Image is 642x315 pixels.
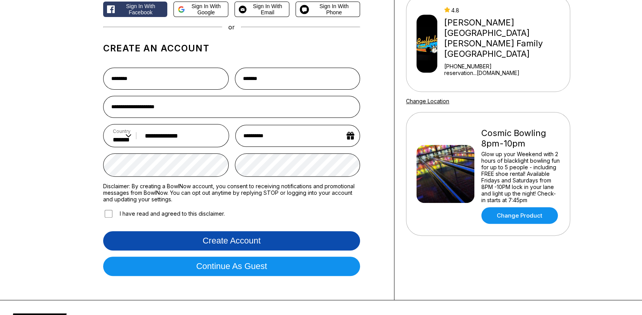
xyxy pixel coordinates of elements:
[416,145,474,203] img: Cosmic Bowling 8pm-10pm
[416,15,437,73] img: Buffaloe Lanes Mebane Family Bowling Center
[444,70,567,76] a: reservation...[DOMAIN_NAME]
[118,3,163,15] span: Sign in with Facebook
[481,151,560,203] div: Glow up your Weekend with 2 hours of blacklight bowling fun for up to 5 people - including FREE s...
[444,7,567,14] div: 4.8
[103,183,360,203] label: Disclaimer: By creating a BowlNow account, you consent to receiving notifications and promotional...
[406,98,449,104] a: Change Location
[103,257,360,276] button: Continue as guest
[105,210,112,218] input: I have read and agreed to this disclaimer.
[103,2,167,17] button: Sign in with Facebook
[444,17,567,59] div: [PERSON_NAME][GEOGRAPHIC_DATA] [PERSON_NAME] Family [GEOGRAPHIC_DATA]
[481,207,558,224] a: Change Product
[103,43,360,54] h1: Create an account
[250,3,285,15] span: Sign in with Email
[188,3,224,15] span: Sign in with Google
[103,209,225,219] label: I have read and agreed to this disclaimer.
[173,2,228,17] button: Sign in with Google
[312,3,356,15] span: Sign in with Phone
[113,128,131,134] label: Country
[481,128,560,149] div: Cosmic Bowling 8pm-10pm
[234,2,289,17] button: Sign in with Email
[296,2,360,17] button: Sign in with Phone
[103,231,360,250] button: Create account
[103,23,360,31] div: or
[444,63,567,70] div: [PHONE_NUMBER]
